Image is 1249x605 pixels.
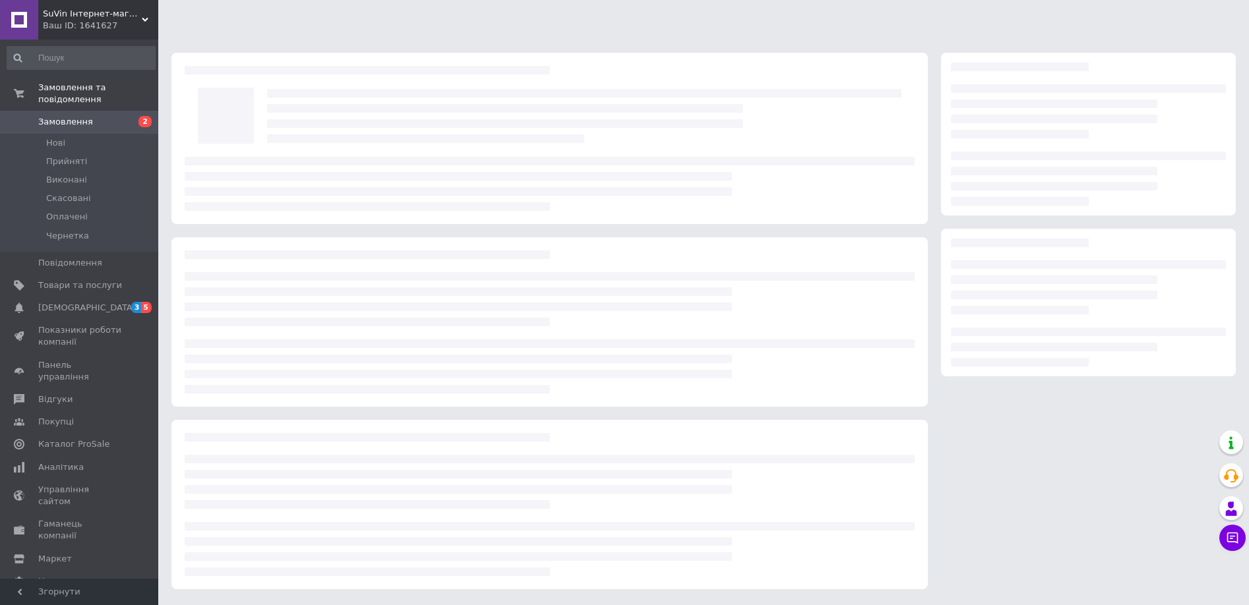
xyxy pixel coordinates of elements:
span: Відгуки [38,393,73,405]
button: Чат з покупцем [1219,525,1246,551]
span: Повідомлення [38,257,102,269]
input: Пошук [7,46,156,70]
span: Гаманець компанії [38,518,122,542]
span: Товари та послуги [38,279,122,291]
span: Аналітика [38,461,84,473]
span: Оплачені [46,211,88,223]
div: Ваш ID: 1641627 [43,20,158,32]
span: Чернетка [46,230,89,242]
span: Налаштування [38,575,106,587]
span: Прийняті [46,156,87,167]
span: [DEMOGRAPHIC_DATA] [38,302,136,314]
span: 3 [131,302,142,313]
span: Скасовані [46,192,91,204]
span: Панель управління [38,359,122,383]
span: Замовлення та повідомлення [38,82,158,105]
span: Каталог ProSale [38,438,109,450]
span: Покупці [38,416,74,428]
span: Виконані [46,174,87,186]
span: Нові [46,137,65,149]
span: Показники роботи компанії [38,324,122,348]
span: 2 [138,116,152,127]
span: Управління сайтом [38,484,122,507]
span: Замовлення [38,116,93,128]
span: SuVin Інтернет-магазин [43,8,142,20]
span: Маркет [38,553,72,565]
span: 5 [141,302,152,313]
